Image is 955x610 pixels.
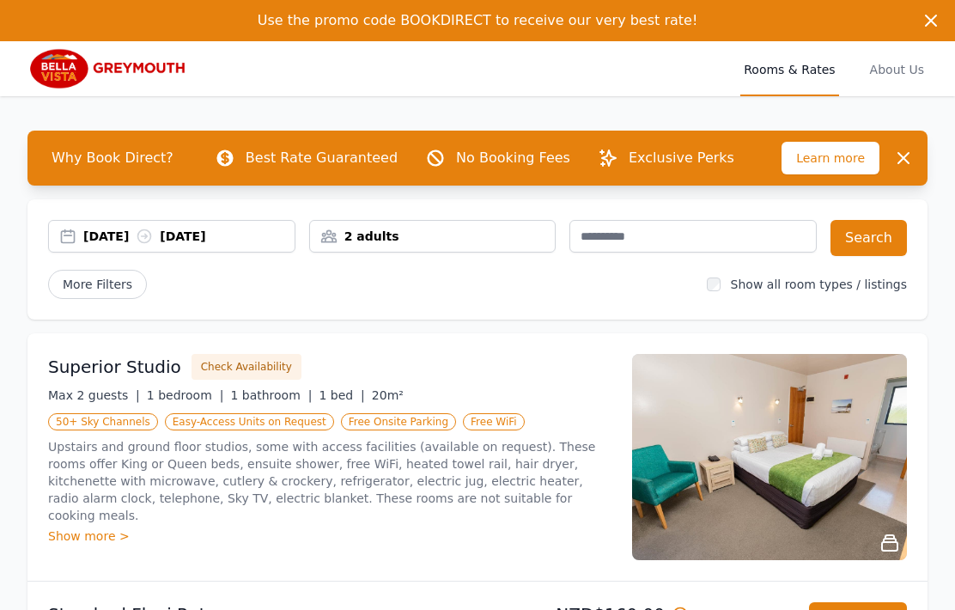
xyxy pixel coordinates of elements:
button: Check Availability [192,354,301,380]
span: Free Onsite Parking [341,413,456,430]
p: Exclusive Perks [629,148,734,168]
label: Show all room types / listings [731,278,907,291]
div: [DATE] [DATE] [83,228,295,245]
span: Max 2 guests | [48,388,140,402]
span: 20m² [372,388,404,402]
span: 1 bedroom | [147,388,224,402]
span: Why Book Direct? [38,141,187,175]
h3: Superior Studio [48,355,181,379]
p: No Booking Fees [456,148,570,168]
p: Best Rate Guaranteed [246,148,398,168]
a: About Us [867,41,928,96]
div: Show more > [48,528,611,545]
span: Easy-Access Units on Request [165,413,334,430]
span: 50+ Sky Channels [48,413,158,430]
span: Free WiFi [463,413,525,430]
span: More Filters [48,270,147,299]
span: Use the promo code BOOKDIRECT to receive our very best rate! [258,12,698,28]
img: Bella Vista Greymouth [27,48,192,89]
span: 1 bed | [319,388,364,402]
span: Learn more [782,142,879,174]
button: Search [830,220,907,256]
p: Upstairs and ground floor studios, some with access facilities (available on request). These room... [48,438,611,524]
div: 2 adults [310,228,556,245]
a: Rooms & Rates [740,41,838,96]
span: 1 bathroom | [230,388,312,402]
